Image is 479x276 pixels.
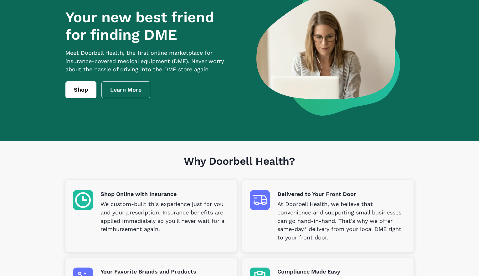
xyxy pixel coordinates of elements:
p: At Doorbell Health, we believe that convenience and supporting small businesses can go hand-in-ha... [277,200,406,242]
a: Shop [65,81,96,98]
img: Delivered to Your Front Door icon [250,190,270,210]
h1: Your new best friend for finding DME [65,8,236,44]
h1: Why Doorbell Health? [65,155,413,180]
p: Your Favorite Brands and Products [100,268,229,276]
p: Compliance Made Easy [277,268,406,276]
img: Shop Online with Insurance icon [73,190,93,210]
p: We custom-built this experience just for you and your prescription. Insurance benefits are applie... [100,200,229,234]
a: Learn More [101,81,150,98]
p: Shop Online with Insurance [100,190,229,198]
p: Meet Doorbell Health, the first online marketplace for insurance-covered medical equipment (DME).... [65,49,236,74]
p: Delivered to Your Front Door [277,190,406,198]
